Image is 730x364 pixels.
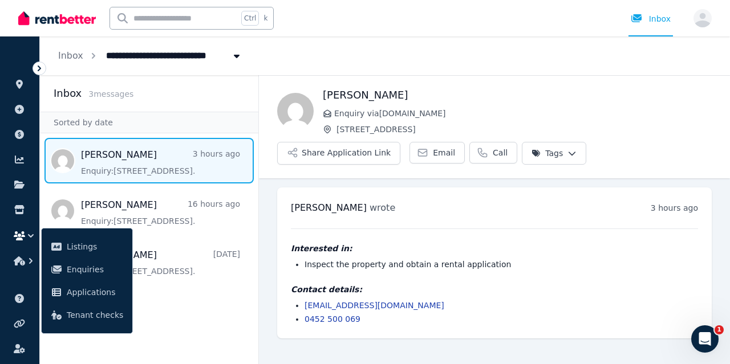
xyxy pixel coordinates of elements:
[532,148,563,159] span: Tags
[305,259,698,270] li: Inspect the property and obtain a rental application
[58,50,83,61] a: Inbox
[370,202,395,213] span: wrote
[305,314,360,324] a: 0452 500 069
[263,14,267,23] span: k
[433,147,455,158] span: Email
[88,89,133,99] span: 3 message s
[522,142,586,165] button: Tags
[631,13,671,24] div: Inbox
[691,325,719,353] iframe: Intercom live chat
[715,325,724,334] span: 1
[54,85,82,101] h2: Inbox
[40,112,258,133] div: Sorted by date
[18,10,96,27] img: RentBetter
[46,258,128,281] a: Enquiries
[277,142,400,165] button: Share Application Link
[81,148,240,177] a: [PERSON_NAME]3 hours agoEnquiry:[STREET_ADDRESS].
[469,142,517,163] a: Call
[40,36,261,75] nav: Breadcrumb
[46,281,128,304] a: Applications
[40,133,258,288] nav: Message list
[81,248,240,277] a: [PERSON_NAME][DATE]Enquiry:[STREET_ADDRESS].
[46,304,128,326] a: Tenant checks
[493,147,508,158] span: Call
[67,308,123,322] span: Tenant checks
[305,301,444,310] a: [EMAIL_ADDRESS][DOMAIN_NAME]
[291,202,367,213] span: [PERSON_NAME]
[651,203,698,212] time: 3 hours ago
[67,285,123,299] span: Applications
[67,240,123,253] span: Listings
[277,93,314,129] img: Kirat
[334,108,712,119] span: Enquiry via [DOMAIN_NAME]
[81,198,240,227] a: [PERSON_NAME]16 hours agoEnquiry:[STREET_ADDRESS].
[46,235,128,258] a: Listings
[291,284,698,295] h4: Contact details:
[323,87,712,103] h1: [PERSON_NAME]
[241,11,259,26] span: Ctrl
[409,142,465,163] a: Email
[291,243,698,254] h4: Interested in:
[336,124,712,135] span: [STREET_ADDRESS]
[67,263,123,276] span: Enquiries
